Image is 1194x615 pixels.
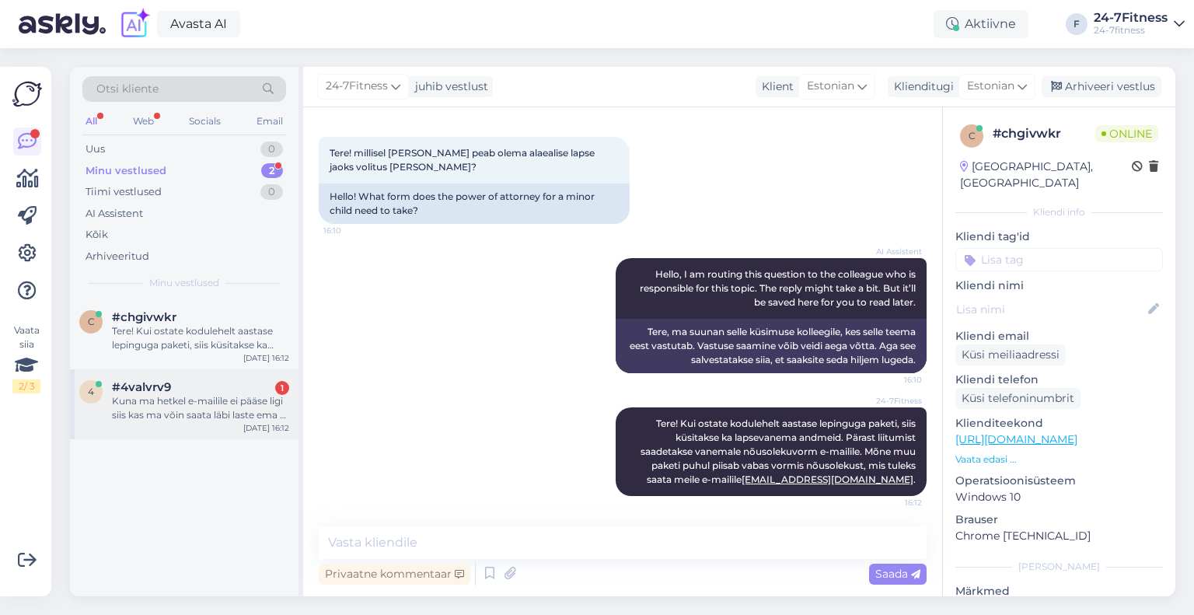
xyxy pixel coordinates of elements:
span: #chgivwkr [112,310,176,324]
div: F [1066,13,1088,35]
p: Chrome [TECHNICAL_ID] [955,528,1163,544]
span: Minu vestlused [149,276,219,290]
div: juhib vestlust [409,79,488,95]
div: Kliendi info [955,205,1163,219]
input: Lisa nimi [956,301,1145,318]
span: Otsi kliente [96,81,159,97]
span: 16:12 [864,497,922,508]
div: 0 [260,142,283,157]
span: Estonian [807,78,854,95]
div: Uus [86,142,105,157]
p: Klienditeekond [955,415,1163,432]
span: c [969,130,976,142]
a: 24-7Fitness24-7fitness [1094,12,1185,37]
div: Kõik [86,227,108,243]
input: Lisa tag [955,248,1163,271]
p: Operatsioonisüsteem [955,473,1163,489]
span: AI Assistent [864,246,922,257]
p: Märkmed [955,583,1163,599]
div: 24-7Fitness [1094,12,1168,24]
div: Küsi telefoninumbrit [955,388,1081,409]
img: Askly Logo [12,79,42,109]
div: Socials [186,111,224,131]
div: Tiimi vestlused [86,184,162,200]
div: [DATE] 16:12 [243,422,289,434]
div: Kuna ma hetkel e-mailile ei pääse ligi siis kas ma võin saata läbi laste ema e-maili? [112,394,289,422]
p: Windows 10 [955,489,1163,505]
p: Vaata edasi ... [955,453,1163,466]
div: 2 / 3 [12,379,40,393]
div: Vaata siia [12,323,40,393]
div: AI Assistent [86,206,143,222]
div: [PERSON_NAME] [955,560,1163,574]
p: Kliendi email [955,328,1163,344]
span: #4valvrv9 [112,380,171,394]
div: Tere! Kui ostate kodulehelt aastase lepinguga paketi, siis küsitakse ka lapsevanema andmeid. Pära... [112,324,289,352]
div: Email [253,111,286,131]
span: Hello, I am routing this question to the colleague who is responsible for this topic. The reply m... [640,268,918,308]
p: Brauser [955,512,1163,528]
p: Kliendi tag'id [955,229,1163,245]
span: c [88,316,95,327]
div: Aktiivne [934,10,1028,38]
div: All [82,111,100,131]
span: 24-7Fitness [864,395,922,407]
span: 16:10 [864,374,922,386]
span: 16:10 [323,225,382,236]
div: Arhiveeritud [86,249,149,264]
div: Klient [756,79,794,95]
div: Web [130,111,157,131]
span: Saada [875,567,920,581]
div: Tere, ma suunan selle küsimuse kolleegile, kes selle teema eest vastutab. Vastuse saamine võib ve... [616,319,927,373]
span: Online [1095,125,1158,142]
span: 24-7Fitness [326,78,388,95]
img: explore-ai [118,8,151,40]
p: Kliendi telefon [955,372,1163,388]
a: [URL][DOMAIN_NAME] [955,432,1077,446]
div: Privaatne kommentaar [319,564,470,585]
div: 1 [275,381,289,395]
span: 4 [88,386,94,397]
div: Hello! What form does the power of attorney for a minor child need to take? [319,183,630,224]
div: [GEOGRAPHIC_DATA], [GEOGRAPHIC_DATA] [960,159,1132,191]
div: 2 [261,163,283,179]
div: Arhiveeri vestlus [1042,76,1161,97]
span: Tere! millisel [PERSON_NAME] peab olema alaealise lapse jaoks volitus [PERSON_NAME]? [330,147,597,173]
div: # chgivwkr [993,124,1095,143]
div: Küsi meiliaadressi [955,344,1066,365]
a: Avasta AI [157,11,240,37]
span: Tere! Kui ostate kodulehelt aastase lepinguga paketi, siis küsitakse ka lapsevanema andmeid. Pära... [641,418,918,485]
div: [DATE] 16:12 [243,352,289,364]
span: Estonian [967,78,1014,95]
div: Minu vestlused [86,163,166,179]
p: Kliendi nimi [955,278,1163,294]
div: Klienditugi [888,79,954,95]
a: [EMAIL_ADDRESS][DOMAIN_NAME] [742,473,913,485]
div: 24-7fitness [1094,24,1168,37]
div: 0 [260,184,283,200]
